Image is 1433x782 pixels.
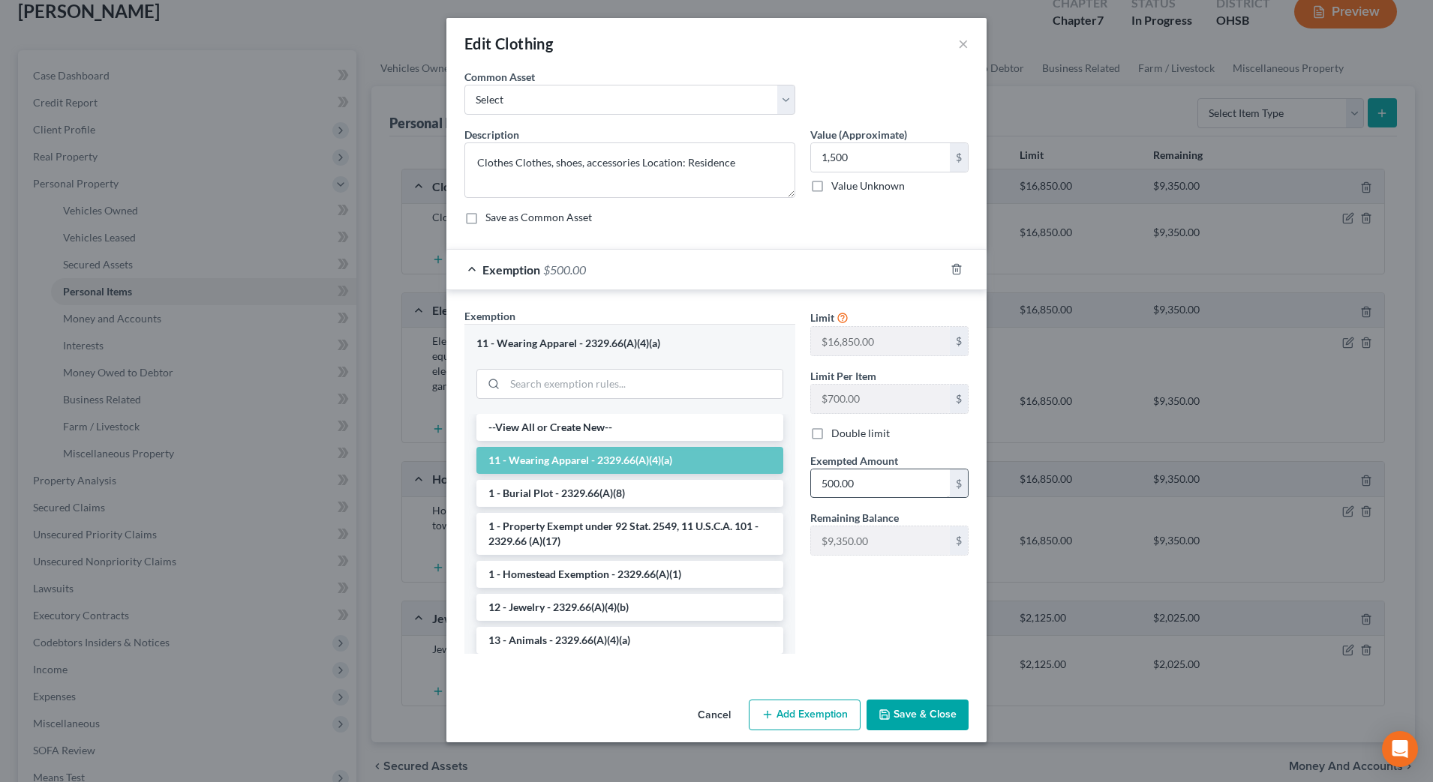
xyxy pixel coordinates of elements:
[464,33,553,54] div: Edit Clothing
[831,178,905,193] label: Value Unknown
[476,447,783,474] li: 11 - Wearing Apparel - 2329.66(A)(4)(a)
[476,480,783,507] li: 1 - Burial Plot - 2329.66(A)(8)
[464,310,515,322] span: Exemption
[867,700,969,731] button: Save & Close
[950,327,968,355] div: $
[749,700,861,731] button: Add Exemption
[810,510,899,526] label: Remaining Balance
[958,34,969,52] button: ×
[476,561,783,588] li: 1 - Homestead Exemption - 2329.66(A)(1)
[811,327,950,355] input: --
[464,69,535,85] label: Common Asset
[831,426,890,441] label: Double limit
[543,262,586,277] span: $500.00
[810,127,907,142] label: Value (Approximate)
[476,414,783,441] li: --View All or Create New--
[950,469,968,498] div: $
[811,469,950,498] input: 0.00
[810,311,834,324] span: Limit
[950,385,968,413] div: $
[482,262,540,277] span: Exemption
[476,627,783,654] li: 13 - Animals - 2329.66(A)(4)(a)
[476,594,783,621] li: 12 - Jewelry - 2329.66(A)(4)(b)
[476,337,783,351] div: 11 - Wearing Apparel - 2329.66(A)(4)(a)
[476,513,783,555] li: 1 - Property Exempt under 92 Stat. 2549, 11 U.S.C.A. 101 - 2329.66 (A)(17)
[464,128,519,141] span: Description
[950,143,968,172] div: $
[950,526,968,555] div: $
[686,701,743,731] button: Cancel
[811,385,950,413] input: --
[810,454,898,467] span: Exempted Amount
[485,210,592,225] label: Save as Common Asset
[811,526,950,555] input: --
[505,370,783,398] input: Search exemption rules...
[810,368,876,384] label: Limit Per Item
[811,143,950,172] input: 0.00
[1382,731,1418,767] div: Open Intercom Messenger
